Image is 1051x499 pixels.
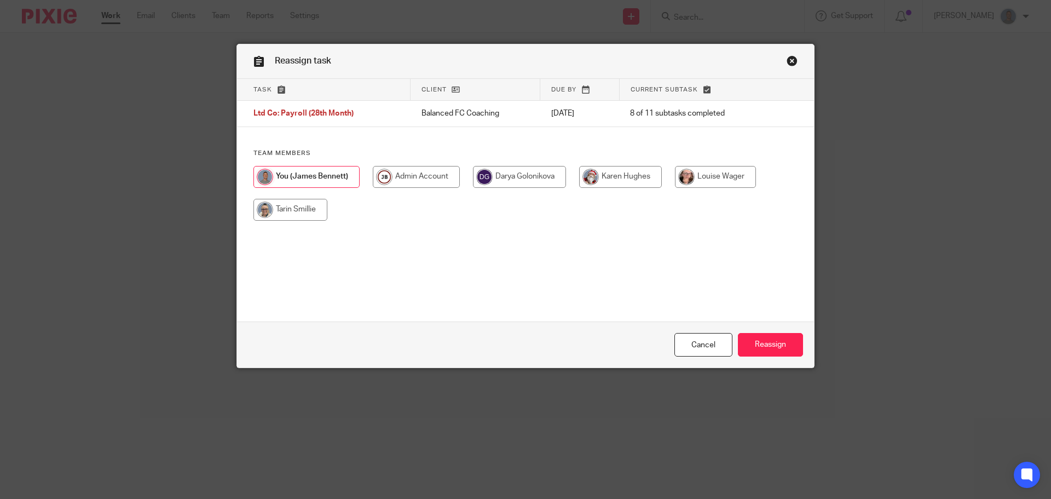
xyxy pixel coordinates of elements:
[421,108,529,119] p: Balanced FC Coaching
[551,87,576,93] span: Due by
[421,87,447,93] span: Client
[253,87,272,93] span: Task
[631,87,698,93] span: Current subtask
[738,333,803,357] input: Reassign
[619,101,771,127] td: 8 of 11 subtasks completed
[253,149,798,158] h4: Team members
[551,108,609,119] p: [DATE]
[275,56,331,65] span: Reassign task
[787,55,798,70] a: Close this dialog window
[674,333,732,357] a: Close this dialog window
[253,110,354,118] span: Ltd Co: Payroll (28th Month)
